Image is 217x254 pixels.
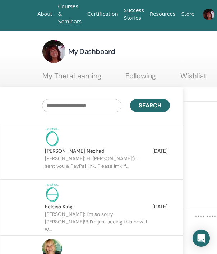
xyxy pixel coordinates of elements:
div: Open Intercom Messenger [193,230,210,247]
a: About [34,8,55,21]
img: no-photo.png [42,183,62,203]
span: Search [139,102,161,109]
img: default.jpg [203,9,214,20]
button: Search [130,99,170,112]
a: Success Stories [121,4,147,25]
h3: My Dashboard [68,46,115,56]
a: Following [125,71,156,86]
a: Wishlist [180,71,207,86]
p: [PERSON_NAME]: Hi [PERSON_NAME]:). I sent you a PayPal link. Please lmk if... [45,155,149,176]
span: [DATE] [152,147,168,155]
a: Resources [147,8,179,21]
a: Store [178,8,197,21]
a: My ThetaLearning [42,71,101,86]
span: Feleiss King [45,203,73,211]
span: [DATE] [152,203,168,211]
span: [PERSON_NAME] Nezhad [45,147,105,155]
p: [PERSON_NAME]: I’m so sorry [PERSON_NAME]!!! I’m just seeing this now. I w... [45,211,149,232]
img: no-photo.png [42,127,62,147]
img: default.jpg [42,40,65,63]
a: Certification [84,8,121,21]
